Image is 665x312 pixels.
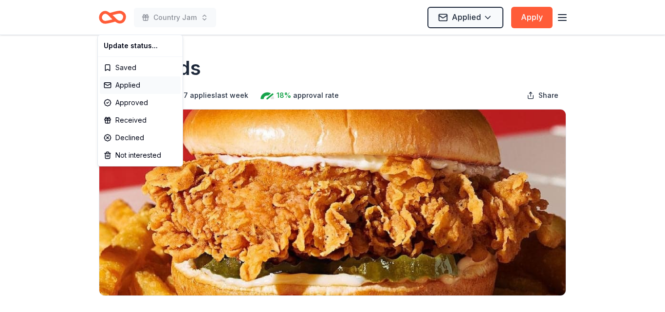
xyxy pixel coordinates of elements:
[153,12,197,23] span: Country Jam
[100,59,181,76] div: Saved
[100,147,181,164] div: Not interested
[100,76,181,94] div: Applied
[100,94,181,111] div: Approved
[100,129,181,147] div: Declined
[100,111,181,129] div: Received
[100,37,181,55] div: Update status...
